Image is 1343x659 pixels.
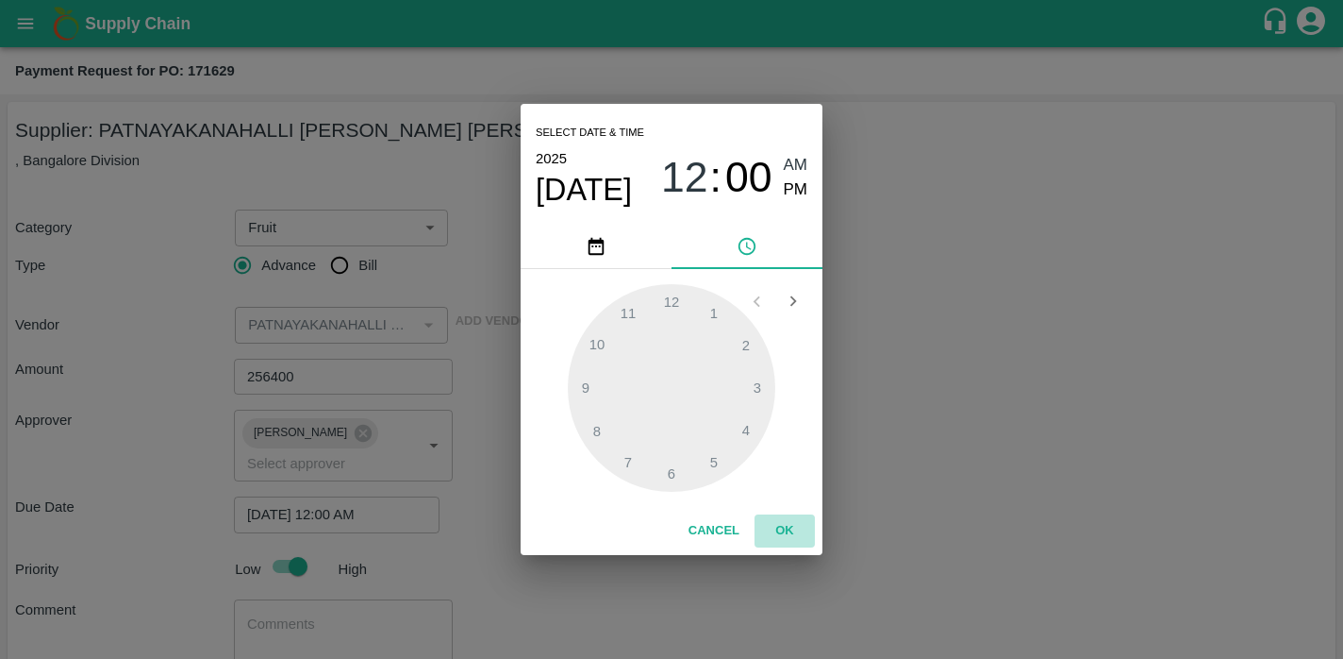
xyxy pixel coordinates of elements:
[710,153,721,203] span: :
[754,515,815,548] button: OK
[725,153,772,203] button: 00
[536,119,644,147] span: Select date & time
[661,153,708,203] button: 12
[536,171,632,209] button: [DATE]
[784,153,808,178] button: AM
[784,177,808,203] button: PM
[775,283,811,319] button: Open next view
[661,153,708,202] span: 12
[536,146,567,171] button: 2025
[671,224,822,269] button: pick time
[521,224,671,269] button: pick date
[681,515,747,548] button: Cancel
[725,153,772,202] span: 00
